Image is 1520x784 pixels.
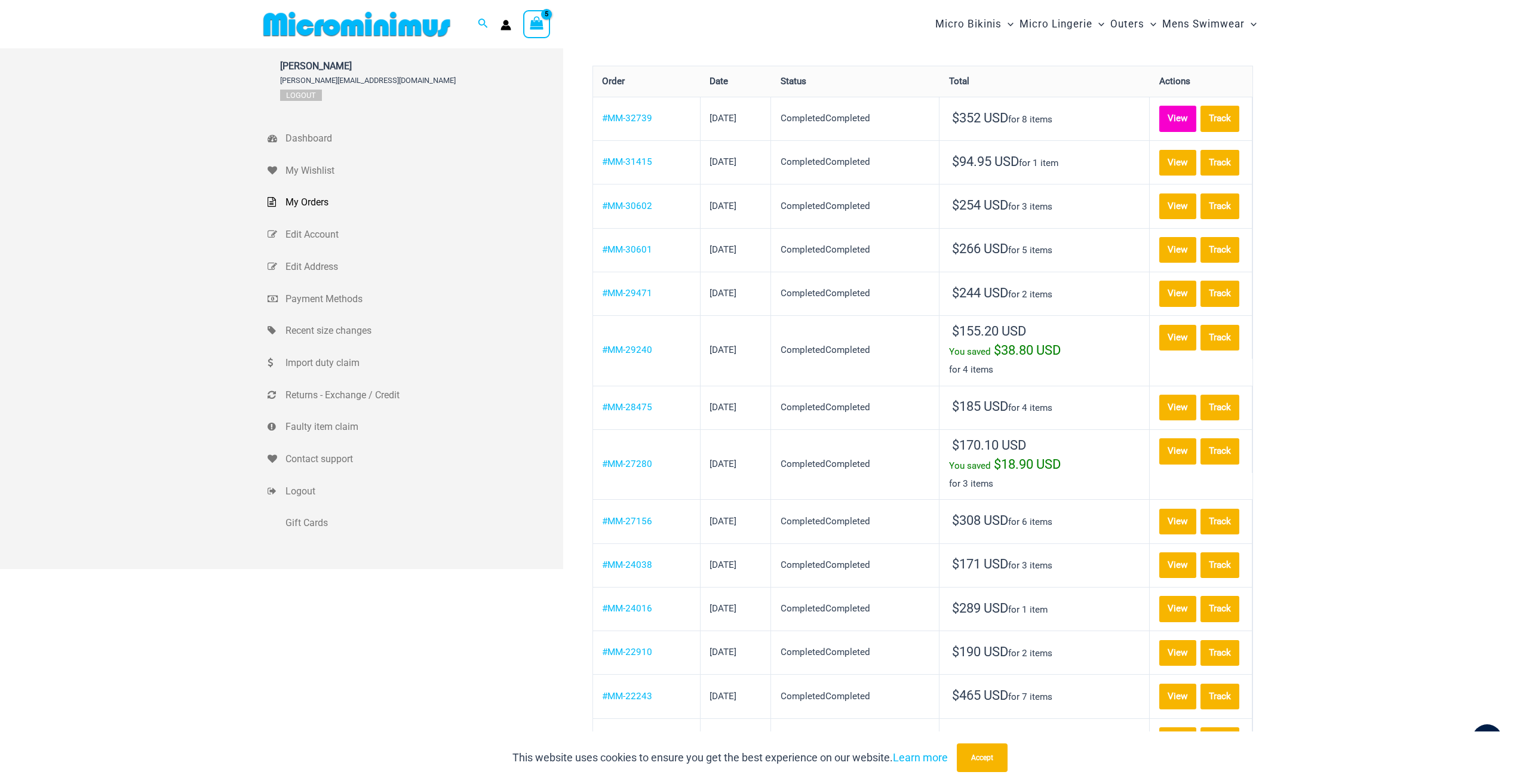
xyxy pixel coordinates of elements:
span: 171 USD [952,557,1008,571]
a: Track order number MM-30602 [1200,193,1239,219]
a: Micro BikinisMenu ToggleMenu Toggle [932,6,1017,42]
time: [DATE] [710,603,736,614]
td: CompletedCompleted [771,543,939,587]
span: $ [952,513,959,528]
span: 289 USD [952,601,1008,616]
a: Track order number MM-29240 [1200,325,1239,351]
span: 155.20 USD [952,324,1026,339]
a: View order number MM-27156 [602,516,652,527]
a: Dashboard [268,122,563,155]
p: This website uses cookies to ensure you get the best experience on our website. [512,749,948,767]
td: for 6 items [939,499,1150,543]
td: CompletedCompleted [771,272,939,315]
span: $ [952,601,959,616]
a: My Wishlist [268,155,563,187]
td: for 3 items [939,184,1150,227]
span: Micro Bikinis [935,9,1002,39]
span: $ [952,285,959,300]
a: View order number MM-30601 [602,244,652,255]
span: 185 USD [952,399,1008,414]
td: CompletedCompleted [771,429,939,500]
span: Menu Toggle [1144,9,1156,39]
span: Mens Swimwear [1162,9,1245,39]
a: Faulty item claim [268,411,563,443]
td: for 7 items [939,674,1150,718]
a: Account icon link [500,20,511,30]
a: View order MM-31415 [1159,150,1196,176]
span: My Orders [285,193,560,211]
span: 266 USD [952,241,1008,256]
time: [DATE] [710,459,736,469]
a: View order number MM-22243 [602,691,652,702]
a: Micro LingerieMenu ToggleMenu Toggle [1017,6,1107,42]
span: Total [949,76,969,87]
time: [DATE] [710,691,736,702]
span: 94.95 USD [952,154,1019,169]
a: Track order number MM-28475 [1200,395,1239,420]
td: for 2 items [939,272,1150,315]
a: View order MM-27280 [1159,438,1196,464]
button: Accept [957,743,1008,772]
a: View order MM-24016 [1159,596,1196,622]
span: $ [994,457,1001,472]
span: Outers [1110,9,1144,39]
span: 254 USD [952,198,1008,213]
a: View order number MM-22910 [602,647,652,657]
span: 38.80 USD [994,343,1061,358]
a: View order MM-28475 [1159,395,1196,420]
td: for 5 items [939,228,1150,272]
a: View order MM-29240 [1159,325,1196,351]
td: for 8 items [939,97,1150,140]
span: 170.10 USD [952,438,1026,453]
span: [PERSON_NAME][EMAIL_ADDRESS][DOMAIN_NAME] [280,76,456,85]
td: for 3 items [939,543,1150,587]
span: $ [952,110,959,125]
a: Track order number MM-27280 [1200,438,1239,464]
span: Edit Address [285,258,560,276]
span: 465 USD [952,688,1008,703]
a: View order number MM-29471 [602,288,652,299]
span: $ [952,438,959,453]
td: for 2 items [939,631,1150,674]
time: [DATE] [710,113,736,124]
td: for 4 items [939,315,1150,386]
a: View order number MM-32739 [602,113,652,124]
td: CompletedCompleted [771,97,939,140]
span: Dashboard [285,130,560,147]
a: Track order number MM-24038 [1200,552,1239,578]
time: [DATE] [710,516,736,527]
td: CompletedCompleted [771,631,939,674]
a: My Orders [268,186,563,219]
span: Import duty claim [285,354,560,372]
td: CompletedCompleted [771,315,939,386]
span: [PERSON_NAME] [280,60,456,72]
a: View order number MM-24038 [602,559,652,570]
td: CompletedCompleted [771,587,939,631]
span: $ [952,688,959,703]
span: Gift Cards [285,514,560,532]
span: $ [952,241,959,256]
a: Track order number MM-32739 [1200,106,1239,131]
time: [DATE] [710,647,736,657]
span: $ [952,154,959,169]
td: for 1 item [939,140,1150,184]
nav: Site Navigation [931,4,1262,44]
a: View order MM-29471 [1159,281,1196,306]
a: Track order number MM-24016 [1200,596,1239,622]
a: OutersMenu ToggleMenu Toggle [1107,6,1159,42]
span: Returns - Exchange / Credit [285,386,560,404]
a: Track order number MM-31415 [1200,150,1239,176]
a: Import duty claim [268,347,563,379]
span: $ [952,644,959,659]
span: 190 USD [952,644,1008,659]
span: Contact support [285,450,560,468]
a: View order number MM-28475 [602,402,652,413]
a: Track order number MM-21310 [1200,727,1239,753]
span: $ [952,198,959,213]
a: View order number MM-24016 [602,603,652,614]
td: CompletedCompleted [771,140,939,184]
time: [DATE] [710,201,736,211]
a: View order MM-30602 [1159,193,1196,219]
a: View order number MM-27280 [602,459,652,469]
a: Track order number MM-22910 [1200,640,1239,666]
